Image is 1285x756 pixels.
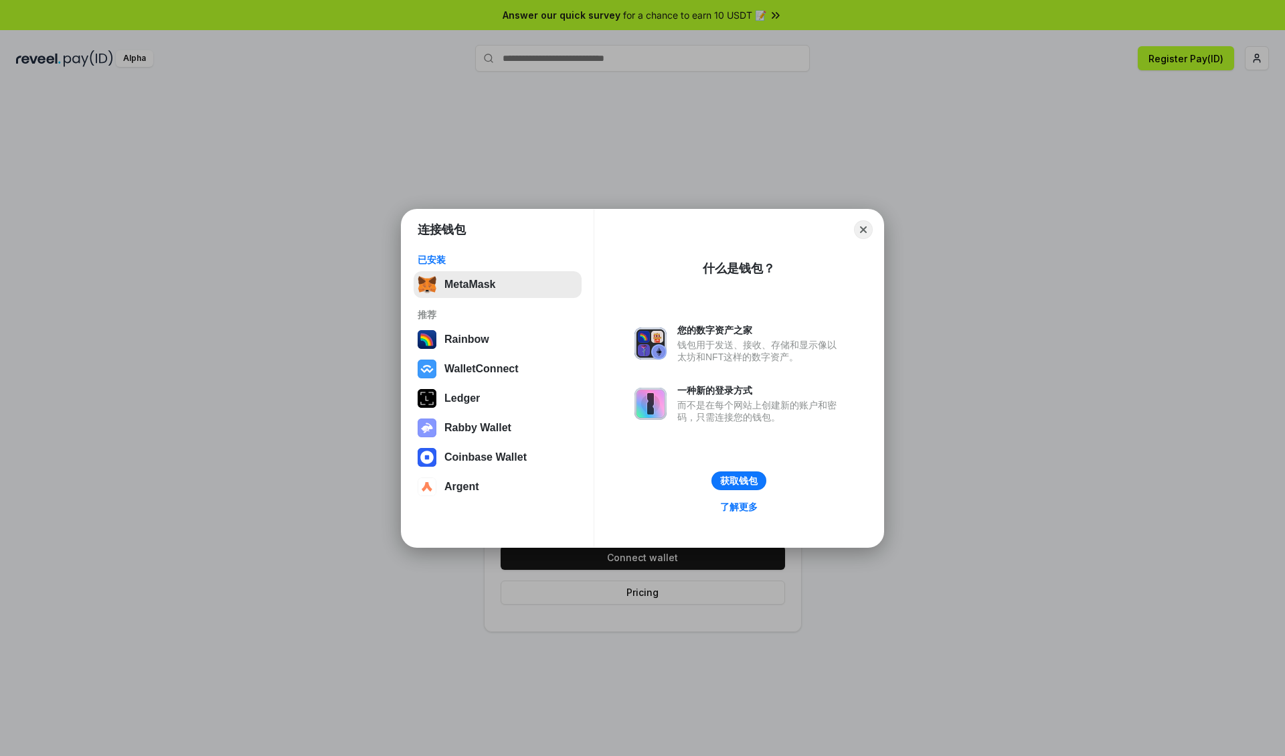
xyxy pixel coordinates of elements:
[854,220,873,239] button: Close
[444,481,479,493] div: Argent
[418,419,436,437] img: svg+xml,%3Csvg%20xmlns%3D%22http%3A%2F%2Fwww.w3.org%2F2000%2Fsvg%22%20fill%3D%22none%22%20viewBox...
[414,473,582,500] button: Argent
[418,275,436,294] img: svg+xml,%3Csvg%20fill%3D%22none%22%20height%3D%2233%22%20viewBox%3D%220%200%2035%2033%22%20width%...
[418,254,578,266] div: 已安装
[444,392,480,404] div: Ledger
[444,333,489,346] div: Rainbow
[634,388,667,420] img: svg+xml,%3Csvg%20xmlns%3D%22http%3A%2F%2Fwww.w3.org%2F2000%2Fsvg%22%20fill%3D%22none%22%20viewBox...
[720,475,758,487] div: 获取钱包
[677,324,843,336] div: 您的数字资产之家
[677,384,843,396] div: 一种新的登录方式
[634,327,667,360] img: svg+xml,%3Csvg%20xmlns%3D%22http%3A%2F%2Fwww.w3.org%2F2000%2Fsvg%22%20fill%3D%22none%22%20viewBox...
[677,339,843,363] div: 钱包用于发送、接收、存储和显示像以太坊和NFT这样的数字资产。
[712,498,766,516] a: 了解更多
[414,414,582,441] button: Rabby Wallet
[418,389,436,408] img: svg+xml,%3Csvg%20xmlns%3D%22http%3A%2F%2Fwww.w3.org%2F2000%2Fsvg%22%20width%3D%2228%22%20height%3...
[418,360,436,378] img: svg+xml,%3Csvg%20width%3D%2228%22%20height%3D%2228%22%20viewBox%3D%220%200%2028%2028%22%20fill%3D...
[444,363,519,375] div: WalletConnect
[720,501,758,513] div: 了解更多
[703,260,775,277] div: 什么是钱包？
[414,444,582,471] button: Coinbase Wallet
[418,222,466,238] h1: 连接钱包
[444,422,511,434] div: Rabby Wallet
[414,271,582,298] button: MetaMask
[418,330,436,349] img: svg+xml,%3Csvg%20width%3D%22120%22%20height%3D%22120%22%20viewBox%3D%220%200%20120%20120%22%20fil...
[444,279,495,291] div: MetaMask
[414,385,582,412] button: Ledger
[414,326,582,353] button: Rainbow
[418,309,578,321] div: 推荐
[444,451,527,463] div: Coinbase Wallet
[414,356,582,382] button: WalletConnect
[711,471,766,490] button: 获取钱包
[418,477,436,496] img: svg+xml,%3Csvg%20width%3D%2228%22%20height%3D%2228%22%20viewBox%3D%220%200%2028%2028%22%20fill%3D...
[418,448,436,467] img: svg+xml,%3Csvg%20width%3D%2228%22%20height%3D%2228%22%20viewBox%3D%220%200%2028%2028%22%20fill%3D...
[677,399,843,423] div: 而不是在每个网站上创建新的账户和密码，只需连接您的钱包。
